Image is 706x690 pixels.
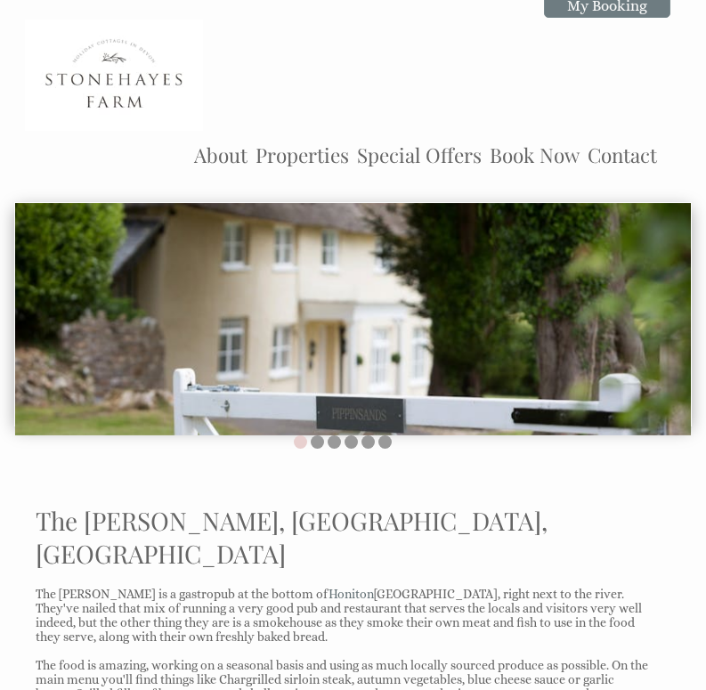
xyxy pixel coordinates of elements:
[25,20,203,131] img: Stonehayes Farm
[490,142,580,168] a: Book Now
[256,142,349,168] a: Properties
[357,142,482,168] a: Special Offers
[194,142,248,168] a: About
[36,504,649,570] h1: The [PERSON_NAME], [GEOGRAPHIC_DATA], [GEOGRAPHIC_DATA]
[329,587,374,601] a: Honiton
[588,142,657,168] a: Contact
